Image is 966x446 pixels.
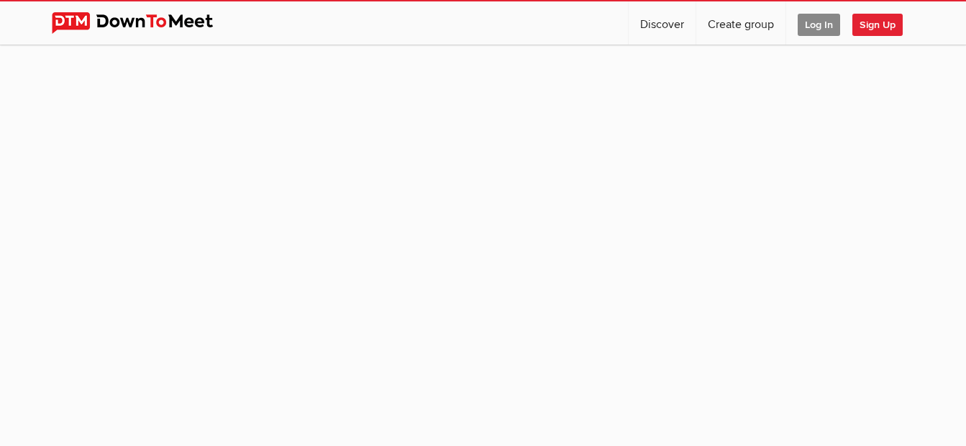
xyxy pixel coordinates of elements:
[52,12,235,34] img: DownToMeet
[696,1,785,45] a: Create group
[629,1,696,45] a: Discover
[798,14,840,36] span: Log In
[852,1,914,45] a: Sign Up
[852,14,903,36] span: Sign Up
[786,1,852,45] a: Log In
